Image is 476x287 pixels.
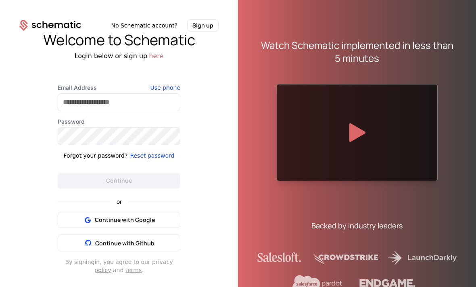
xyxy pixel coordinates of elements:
[58,258,180,274] div: By signing in , you agree to our privacy and .
[58,212,180,228] button: Continue with Google
[58,84,180,92] label: Email Address
[58,118,180,126] label: Password
[311,220,403,231] div: Backed by industry leaders
[125,267,142,273] a: terms
[150,84,180,92] button: Use phone
[64,152,128,160] div: Forgot your password?
[95,216,155,224] span: Continue with Google
[94,267,111,273] a: policy
[58,234,180,251] button: Continue with Github
[187,19,219,32] button: Sign up
[130,152,174,160] button: Reset password
[58,173,180,189] button: Continue
[111,21,177,30] span: No Schematic account?
[95,239,154,247] span: Continue with Github
[257,39,457,65] div: Watch Schematic implemented in less than 5 minutes
[149,51,163,61] button: here
[110,199,128,205] span: or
